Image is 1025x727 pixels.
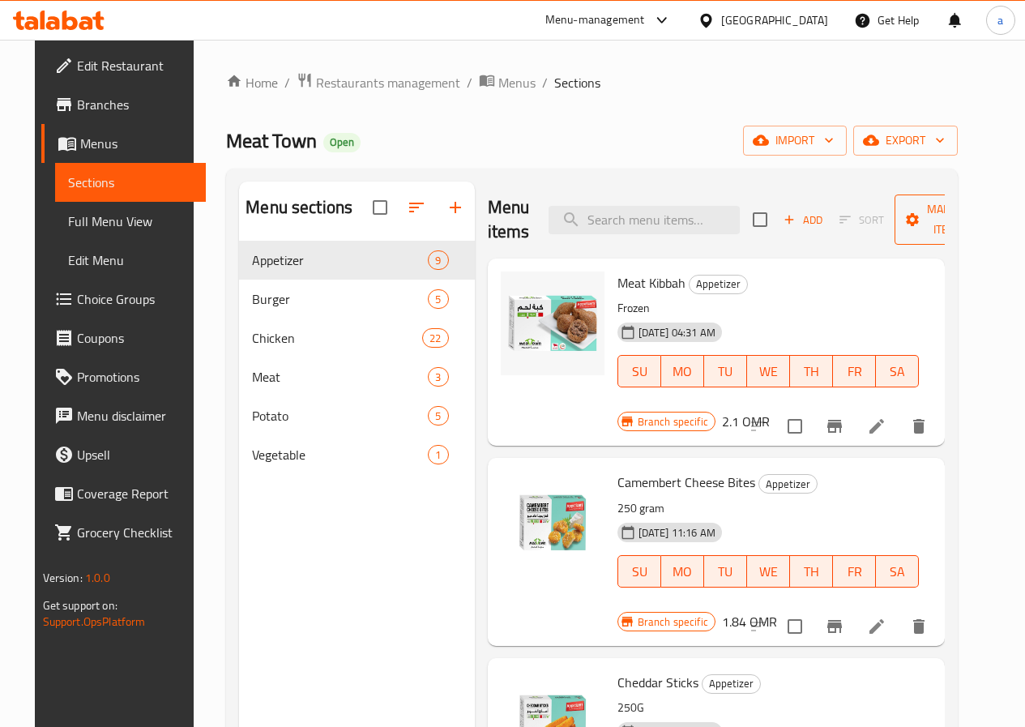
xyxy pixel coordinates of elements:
[252,367,428,387] div: Meat
[77,445,193,464] span: Upsell
[239,435,474,474] div: Vegetable1
[703,674,760,693] span: Appetizer
[876,355,919,387] button: SA
[549,206,740,234] input: search
[617,470,755,494] span: Camembert Cheese Bites
[41,435,206,474] a: Upsell
[866,130,945,151] span: export
[316,73,460,92] span: Restaurants management
[625,560,655,584] span: SU
[41,396,206,435] a: Menu disclaimer
[41,513,206,552] a: Grocery Checklist
[542,73,548,92] li: /
[284,73,290,92] li: /
[617,498,920,519] p: 250 gram
[867,617,886,636] a: Edit menu item
[853,126,958,156] button: export
[55,202,206,241] a: Full Menu View
[429,253,447,268] span: 9
[754,560,784,584] span: WE
[429,447,447,463] span: 1
[899,407,938,446] button: delete
[85,567,110,588] span: 1.0.0
[226,72,958,93] nav: breadcrumb
[661,555,704,588] button: MO
[41,357,206,396] a: Promotions
[882,560,912,584] span: SA
[867,417,886,436] a: Edit menu item
[239,280,474,319] div: Burger5
[722,410,770,433] h6: 2.1 OMR
[41,46,206,85] a: Edit Restaurant
[829,207,895,233] span: Select section first
[252,445,428,464] span: Vegetable
[997,11,1003,29] span: a
[899,607,938,646] button: delete
[722,610,777,633] h6: 1.84 OMR
[43,567,83,588] span: Version:
[323,133,361,152] div: Open
[797,560,826,584] span: TH
[631,614,715,630] span: Branch specific
[77,56,193,75] span: Edit Restaurant
[617,698,920,718] p: 250G
[743,203,777,237] span: Select section
[43,611,146,632] a: Support.OpsPlatform
[77,484,193,503] span: Coverage Report
[239,234,474,481] nav: Menu sections
[876,555,919,588] button: SA
[252,250,428,270] span: Appetizer
[77,367,193,387] span: Promotions
[479,72,536,93] a: Menus
[632,525,722,541] span: [DATE] 11:16 AM
[41,124,206,163] a: Menus
[756,130,834,151] span: import
[68,173,193,192] span: Sections
[77,328,193,348] span: Coupons
[423,331,447,346] span: 22
[501,471,604,575] img: Camembert Cheese Bites
[743,126,847,156] button: import
[239,241,474,280] div: Appetizer9
[498,73,536,92] span: Menus
[617,670,698,695] span: Cheddar Sticks
[55,163,206,202] a: Sections
[428,250,448,270] div: items
[68,212,193,231] span: Full Menu View
[668,560,698,584] span: MO
[839,360,869,383] span: FR
[239,319,474,357] div: Chicken22
[252,406,428,426] div: Potato
[226,122,317,159] span: Meat Town
[777,207,829,233] button: Add
[790,355,833,387] button: TH
[908,199,990,240] span: Manage items
[363,190,397,225] span: Select all sections
[428,289,448,309] div: items
[554,73,600,92] span: Sections
[41,280,206,319] a: Choice Groups
[68,250,193,270] span: Edit Menu
[43,595,117,616] span: Get support on:
[252,328,422,348] span: Chicken
[711,360,741,383] span: TU
[704,355,747,387] button: TU
[747,355,790,387] button: WE
[77,289,193,309] span: Choice Groups
[397,188,436,227] span: Sort sections
[77,406,193,426] span: Menu disclaimer
[778,609,812,644] span: Select to update
[422,328,448,348] div: items
[702,674,761,694] div: Appetizer
[668,360,698,383] span: MO
[239,357,474,396] div: Meat3
[41,319,206,357] a: Coupons
[790,555,833,588] button: TH
[252,289,428,309] span: Burger
[815,607,854,646] button: Branch-specific-item
[77,95,193,114] span: Branches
